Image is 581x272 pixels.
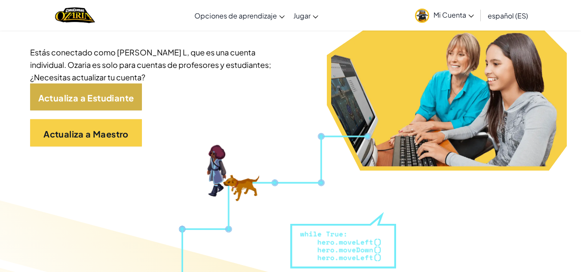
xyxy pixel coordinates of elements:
a: Actualiza a Estudiante [30,83,142,111]
font: Estás conectado como [PERSON_NAME] L, que es una cuenta individual. Ozaria es solo para cuentas d... [30,47,271,82]
a: Actualiza a Maestro [30,119,142,147]
img: avatar [415,9,429,23]
font: Mi Cuenta [433,10,466,19]
font: español (ES) [488,11,528,20]
font: Actualiza a Estudiante [38,92,134,103]
a: Logotipo de Ozaria de CodeCombat [55,6,95,24]
a: Mi Cuenta [411,2,478,29]
font: Jugar [293,11,310,20]
a: Jugar [289,4,323,27]
font: Actualiza a Maestro [43,128,129,139]
img: Hogar [55,6,95,24]
a: Opciones de aprendizaje [190,4,289,27]
a: español (ES) [483,4,532,27]
font: Opciones de aprendizaje [194,11,277,20]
